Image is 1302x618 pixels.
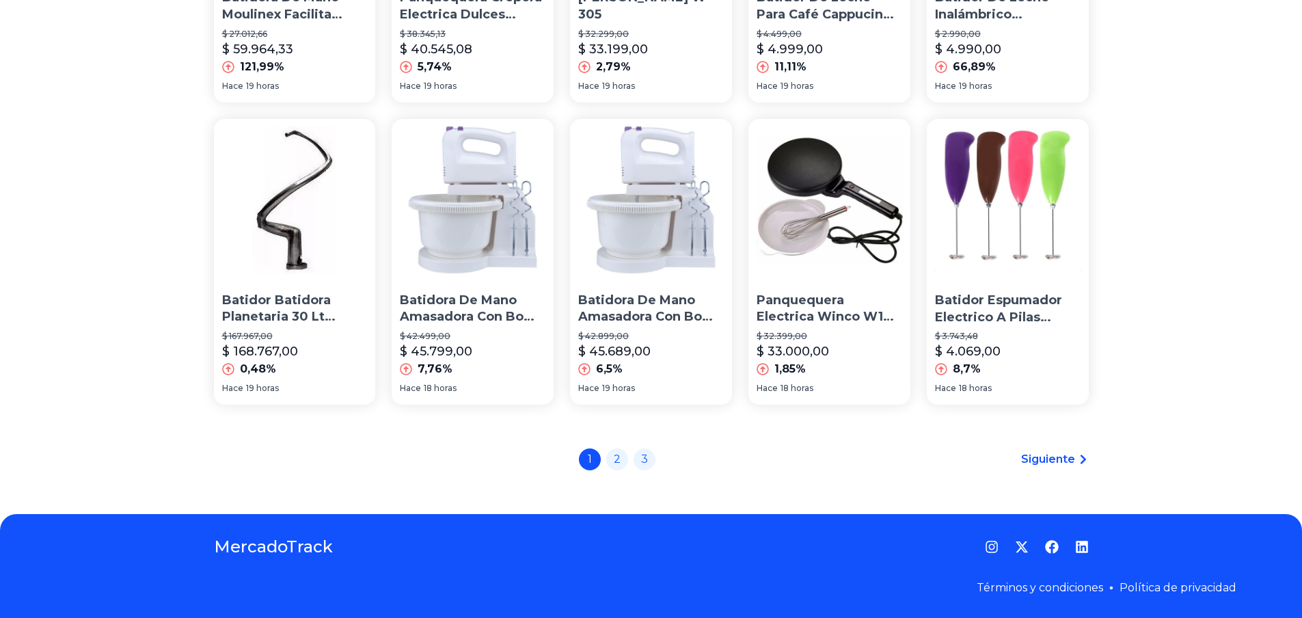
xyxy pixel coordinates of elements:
[222,383,243,394] span: Hace
[757,342,829,361] p: $ 33.000,00
[757,292,902,326] p: Panquequera Electrica Winco W102 Antiadherente +batidor+bowl
[1075,540,1089,554] a: LinkedIn
[222,292,368,326] p: Batidor Batidora Planetaria 30 Lt [PERSON_NAME]
[757,331,902,342] p: $ 32.399,00
[596,361,623,377] p: 6,5%
[953,361,981,377] p: 8,7%
[222,29,368,40] p: $ 27.012,66
[214,536,333,558] a: MercadoTrack
[757,40,823,59] p: $ 4.999,00
[935,29,1081,40] p: $ 2.990,00
[927,119,1089,405] a: Batidor Espumador Electrico A Pilas Leche Cafe EspumadorBatidor Espumador Electrico A Pilas Leche...
[602,81,635,92] span: 19 horas
[570,119,732,405] a: Batidora De Mano Amasadora Con Bowl 5 Velocidades Winco W303Batidora De Mano Amasadora Con Bowl 5...
[935,81,956,92] span: Hace
[602,383,635,394] span: 19 horas
[578,331,724,342] p: $ 42.899,00
[214,119,376,405] a: Batidor Batidora Planetaria 30 Lt Amasador Mezclador SilcookBatidor Batidora Planetaria 30 Lt [PE...
[985,540,999,554] a: Instagram
[400,29,545,40] p: $ 38.345,13
[424,383,457,394] span: 18 horas
[596,59,631,75] p: 2,79%
[1045,540,1059,554] a: Facebook
[757,81,778,92] span: Hace
[400,331,545,342] p: $ 42.499,00
[748,119,910,281] img: Panquequera Electrica Winco W102 Antiadherente +batidor+bowl
[634,448,655,470] a: 3
[935,331,1081,342] p: $ 3.743,48
[748,119,910,405] a: Panquequera Electrica Winco W102 Antiadherente +batidor+bowlPanquequera Electrica Winco W102 Anti...
[578,383,599,394] span: Hace
[959,383,992,394] span: 18 horas
[570,119,732,281] img: Batidora De Mano Amasadora Con Bowl 5 Velocidades Winco W303
[935,40,1001,59] p: $ 4.990,00
[774,59,806,75] p: 11,11%
[214,119,376,281] img: Batidor Batidora Planetaria 30 Lt Amasador Mezclador Silcook
[222,40,293,59] p: $ 59.964,33
[578,29,724,40] p: $ 32.299,00
[774,361,806,377] p: 1,85%
[246,383,279,394] span: 19 horas
[392,119,554,405] a: Batidora De Mano Amasadora Con Bowl Pedestal 300w Winco W303Batidora De Mano Amasadora Con Bowl P...
[1120,581,1236,594] a: Política de privacidad
[757,383,778,394] span: Hace
[606,448,628,470] a: 2
[781,81,813,92] span: 19 horas
[935,342,1001,361] p: $ 4.069,00
[927,119,1089,281] img: Batidor Espumador Electrico A Pilas Leche Cafe Espumador
[400,383,421,394] span: Hace
[757,29,902,40] p: $ 4.499,00
[935,383,956,394] span: Hace
[424,81,457,92] span: 19 horas
[400,292,545,326] p: Batidora De Mano Amasadora Con Bowl Pedestal 300w Winco W303
[400,81,421,92] span: Hace
[1015,540,1029,554] a: Twitter
[977,581,1103,594] a: Términos y condiciones
[418,59,452,75] p: 5,74%
[400,40,472,59] p: $ 40.545,08
[781,383,813,394] span: 18 horas
[240,59,284,75] p: 121,99%
[935,292,1081,326] p: Batidor Espumador Electrico A Pilas Leche Cafe Espumador
[1021,451,1075,468] span: Siguiente
[959,81,992,92] span: 19 horas
[418,361,452,377] p: 7,76%
[222,81,243,92] span: Hace
[240,361,276,377] p: 0,48%
[578,292,724,326] p: Batidora De Mano Amasadora Con Bowl 5 Velocidades Winco W303
[578,342,651,361] p: $ 45.689,00
[400,342,472,361] p: $ 45.799,00
[953,59,996,75] p: 66,89%
[578,40,648,59] p: $ 33.199,00
[246,81,279,92] span: 19 horas
[578,81,599,92] span: Hace
[1021,451,1089,468] a: Siguiente
[222,342,298,361] p: $ 168.767,00
[222,331,368,342] p: $ 167.967,00
[392,119,554,281] img: Batidora De Mano Amasadora Con Bowl Pedestal 300w Winco W303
